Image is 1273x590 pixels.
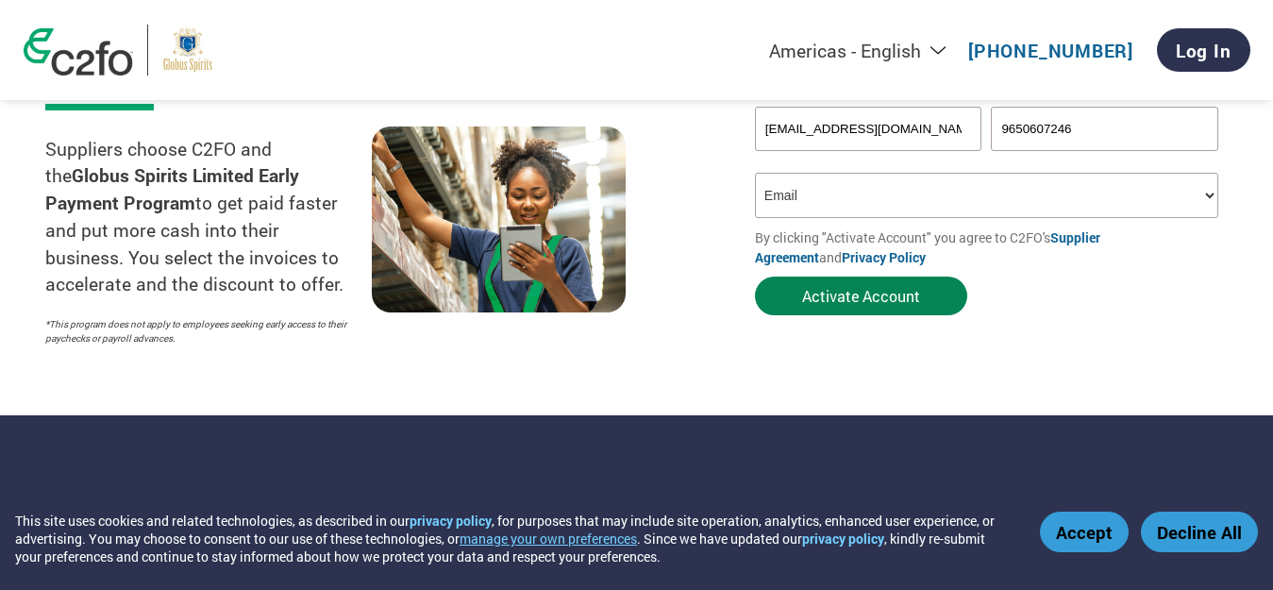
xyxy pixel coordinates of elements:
button: Activate Account [755,277,967,315]
p: *This program does not apply to employees seeking early access to their paychecks or payroll adva... [45,317,353,346]
a: privacy policy [410,512,492,530]
a: privacy policy [802,530,884,548]
input: Phone* [991,107,1218,151]
div: Inavlid Phone Number [991,153,1218,165]
a: [PHONE_NUMBER] [968,39,1133,62]
button: manage your own preferences [460,530,637,548]
img: c2fo logo [24,28,133,76]
button: Accept [1040,512,1129,552]
div: This site uses cookies and related technologies, as described in our , for purposes that may incl... [15,512,1013,565]
p: By clicking "Activate Account" you agree to C2FO's and [755,228,1228,267]
strong: Globus Spirits Limited Early Payment Program [45,163,299,214]
a: Privacy Policy [842,248,926,266]
p: Suppliers choose C2FO and the to get paid faster and put more cash into their business. You selec... [45,136,372,299]
div: Inavlid Email Address [755,153,982,165]
a: Supplier Agreement [755,228,1100,266]
img: Globus Spirits Limited [162,25,213,76]
img: supply chain worker [372,126,626,312]
input: Invalid Email format [755,107,982,151]
button: Decline All [1141,512,1258,552]
a: Log In [1157,28,1250,72]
